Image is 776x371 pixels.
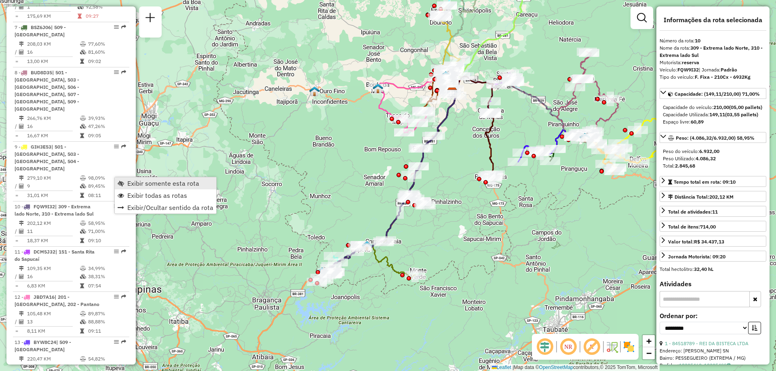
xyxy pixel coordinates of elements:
[668,238,724,245] div: Valor total:
[80,221,86,226] i: % de utilização do peso
[80,133,84,138] i: Tempo total em rota
[15,57,19,65] td: =
[539,365,574,370] a: OpenStreetMap
[19,274,24,279] i: Total de Atividades
[88,327,126,335] td: 09:11
[127,180,199,187] span: Exibir somente esta rota
[15,191,19,199] td: =
[80,42,86,46] i: % de utilização do peso
[660,37,766,44] div: Número da rota:
[675,163,695,169] strong: 2.845,68
[317,267,327,277] img: PA Extrema
[15,294,99,307] span: | 201 - [GEOGRAPHIC_DATA], 202 - Pantano
[80,319,86,324] i: % de utilização da cubagem
[668,253,725,260] div: Jornada Motorista: 09:20
[660,101,766,129] div: Capacidade: (149,11/210,00) 71,00%
[675,91,760,97] span: Capacidade: (149,11/210,00) 71,00%
[88,174,126,182] td: 98,09%
[668,223,716,231] div: Total de itens:
[88,363,126,371] td: 73,38%
[646,348,652,358] span: −
[15,3,19,11] td: /
[15,327,19,335] td: =
[19,319,24,324] i: Total de Atividades
[695,74,751,80] strong: F. Fixa - 210Cx - 6932Kg
[309,86,320,96] img: Pa Ouro Fino
[660,191,766,202] a: Distância Total:202,12 KM
[114,204,119,209] em: Opções
[27,48,80,56] td: 16
[660,347,766,354] div: Endereço: [PERSON_NAME] SN
[114,249,119,254] em: Opções
[668,193,734,201] div: Distância Total:
[88,310,126,318] td: 89,87%
[441,71,451,81] img: 260 UDC Light Santa Filomena
[582,337,601,356] span: Exibir rótulo
[15,203,94,217] span: 10 -
[691,119,704,125] strong: 60,89
[80,176,86,180] i: % de utilização do peso
[660,73,766,81] div: Tipo do veículo:
[80,229,86,234] i: % de utilização da cubagem
[88,219,126,227] td: 58,95%
[660,88,766,99] a: Capacidade: (149,11/210,00) 71,00%
[15,12,19,20] td: =
[27,327,80,335] td: 8,11 KM
[88,57,126,65] td: 09:02
[646,336,652,346] span: +
[19,176,24,180] i: Distância Total
[694,239,724,245] strong: R$ 34.437,13
[660,251,766,262] a: Jornada Motorista: 09:20
[88,114,126,122] td: 39,93%
[15,249,95,262] span: 11 -
[88,237,126,245] td: 09:10
[634,10,650,26] a: Exibir filtros
[27,174,80,182] td: 279,10 KM
[727,363,731,368] i: Observações
[121,340,126,344] em: Rota exportada
[512,365,514,370] span: |
[80,184,86,189] i: % de utilização da cubagem
[721,67,737,73] strong: Padrão
[660,280,766,288] h4: Atividades
[27,12,77,20] td: 175,69 KM
[679,362,731,368] a: 12305460, 12305499
[674,179,736,185] span: Tempo total em rota: 09:10
[85,12,122,20] td: 09:27
[580,132,590,143] img: PA - Itajubá
[15,48,19,56] td: /
[121,249,126,254] em: Rota exportada
[80,274,86,279] i: % de utilização da cubagem
[88,272,126,281] td: 38,31%
[31,69,52,75] span: BUD8D35
[27,227,80,235] td: 11
[27,310,80,318] td: 105,48 KM
[713,104,729,110] strong: 210,00
[88,264,126,272] td: 34,99%
[88,282,126,290] td: 07:54
[115,177,216,189] li: Exibir somente esta rota
[700,224,716,230] strong: 714,00
[88,122,126,130] td: 47,26%
[27,363,80,371] td: 7
[447,87,458,98] img: CDD Pouso Alegre
[115,201,216,214] li: Exibir/Ocultar sentido da rota
[643,347,655,359] a: Zoom out
[80,329,84,333] i: Tempo total em rota
[19,4,24,9] i: Total de Atividades
[699,67,737,73] span: | Jornada:
[114,294,119,299] em: Opções
[660,45,763,58] strong: 309 - Extrema lado Norte, 310 - Extrema lado Sul
[27,219,80,227] td: 202,12 KM
[660,236,766,247] a: Valor total:R$ 34.437,13
[88,182,126,190] td: 89,45%
[19,356,24,361] i: Distância Total
[27,237,80,245] td: 18,37 KM
[80,238,84,243] i: Tempo total em rota
[660,354,766,362] div: Bairro: PESSEGUEIRO (EXTREMA / MG)
[121,25,126,29] em: Rota exportada
[660,66,766,73] div: Veículo:
[492,365,511,370] a: Leaflet
[19,221,24,226] i: Distância Total
[19,42,24,46] i: Distância Total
